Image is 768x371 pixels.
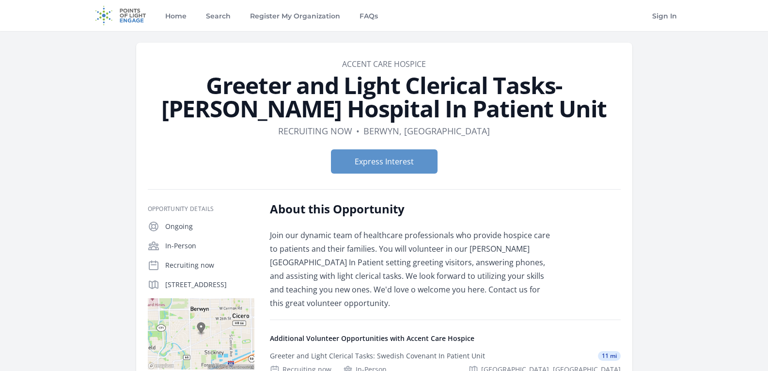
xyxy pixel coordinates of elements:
p: Ongoing [165,222,254,231]
div: Greeter and Light Clerical Tasks: Swedish Covenant In Patient Unit [270,351,485,361]
div: • [356,124,360,138]
p: Recruiting now [165,260,254,270]
a: Accent Care Hospice [342,59,426,69]
h4: Additional Volunteer Opportunities with Accent Care Hospice [270,334,621,343]
button: Express Interest [331,149,438,174]
h1: Greeter and Light Clerical Tasks-[PERSON_NAME] Hospital In Patient Unit [148,74,621,120]
dd: Berwyn, [GEOGRAPHIC_DATA] [363,124,490,138]
span: 11 mi [598,351,621,361]
p: [STREET_ADDRESS] [165,280,254,290]
p: In-Person [165,241,254,251]
p: Join our dynamic team of healthcare professionals who provide hospice care to patients and their ... [270,228,553,310]
img: Map [148,298,254,370]
dd: Recruiting now [278,124,352,138]
h2: About this Opportunity [270,201,553,217]
h3: Opportunity Details [148,205,254,213]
